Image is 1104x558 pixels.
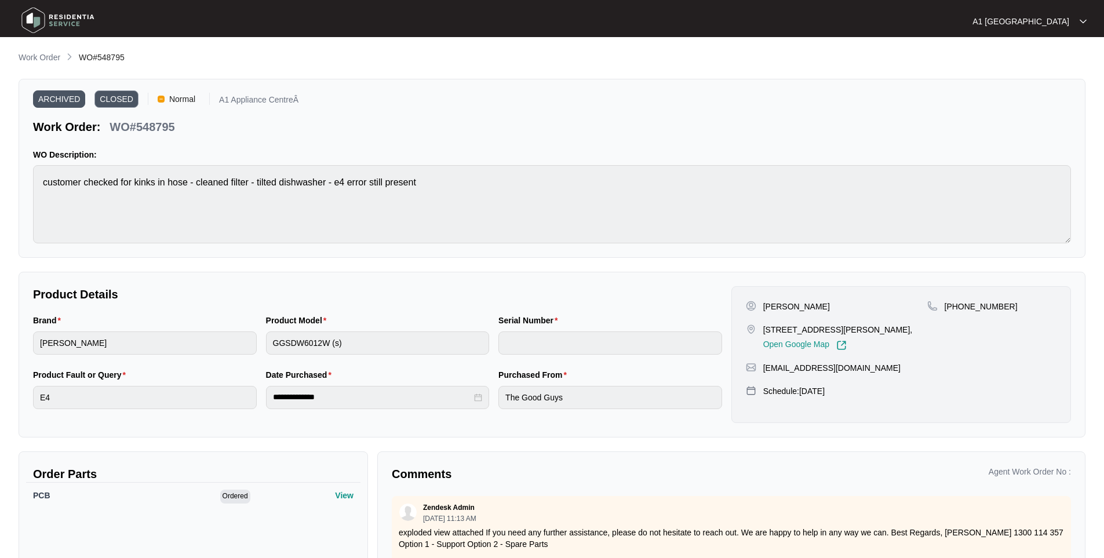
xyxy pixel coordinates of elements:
[266,369,336,381] label: Date Purchased
[266,315,331,326] label: Product Model
[33,149,1071,161] p: WO Description:
[399,527,1064,550] p: exploded view attached If you need any further assistance, please do not hesitate to reach out. W...
[16,52,63,64] a: Work Order
[498,315,562,326] label: Serial Number
[498,331,722,355] input: Serial Number
[33,331,257,355] input: Brand
[79,53,125,62] span: WO#548795
[763,362,901,374] p: [EMAIL_ADDRESS][DOMAIN_NAME]
[17,3,99,38] img: residentia service logo
[33,369,130,381] label: Product Fault or Query
[33,315,65,326] label: Brand
[746,301,756,311] img: user-pin
[266,331,490,355] input: Product Model
[110,119,174,135] p: WO#548795
[220,490,250,504] span: Ordered
[972,16,1069,27] p: A1 [GEOGRAPHIC_DATA]
[399,504,417,521] img: user.svg
[273,391,472,403] input: Date Purchased
[65,52,74,61] img: chevron-right
[165,90,200,108] span: Normal
[33,165,1071,243] textarea: customer checked for kinks in hose - cleaned filter - tilted dishwasher - e4 error still present
[33,90,85,108] span: ARCHIVED
[746,362,756,373] img: map-pin
[1080,19,1087,24] img: dropdown arrow
[335,490,354,501] p: View
[763,324,913,335] p: [STREET_ADDRESS][PERSON_NAME],
[219,96,298,108] p: A1 Appliance CentreÂ
[33,386,257,409] input: Product Fault or Query
[33,466,354,482] p: Order Parts
[746,324,756,334] img: map-pin
[158,96,165,103] img: Vercel Logo
[392,466,723,482] p: Comments
[19,52,60,63] p: Work Order
[498,386,722,409] input: Purchased From
[763,340,847,351] a: Open Google Map
[763,385,825,397] p: Schedule: [DATE]
[746,385,756,396] img: map-pin
[945,301,1018,312] p: [PHONE_NUMBER]
[33,119,100,135] p: Work Order:
[836,340,847,351] img: Link-External
[763,301,830,312] p: [PERSON_NAME]
[423,515,476,522] p: [DATE] 11:13 AM
[927,301,938,311] img: map-pin
[33,491,50,500] span: PCB
[94,90,139,108] span: CLOSED
[33,286,722,302] p: Product Details
[498,369,571,381] label: Purchased From
[989,466,1071,477] p: Agent Work Order No :
[423,503,475,512] p: Zendesk Admin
